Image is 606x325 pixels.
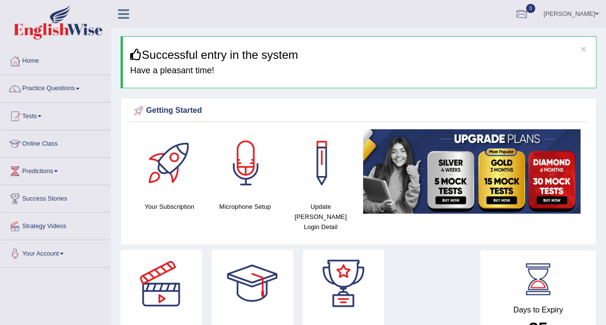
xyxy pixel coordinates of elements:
[130,66,589,76] h4: Have a pleasant time!
[288,202,354,232] h4: Update [PERSON_NAME] Login Detail
[130,49,589,61] h3: Successful entry in the system
[136,202,202,212] h4: Your Subscription
[0,75,110,99] a: Practice Questions
[0,103,110,127] a: Tests
[0,130,110,154] a: Online Class
[0,48,110,72] a: Home
[0,185,110,209] a: Success Stories
[212,202,278,212] h4: Microphone Setup
[132,104,585,118] div: Getting Started
[526,4,536,13] span: 0
[363,129,580,213] img: small5.jpg
[580,44,586,54] button: ×
[491,306,585,314] h4: Days to Expiry
[0,240,110,264] a: Your Account
[0,158,110,182] a: Predictions
[0,213,110,237] a: Strategy Videos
